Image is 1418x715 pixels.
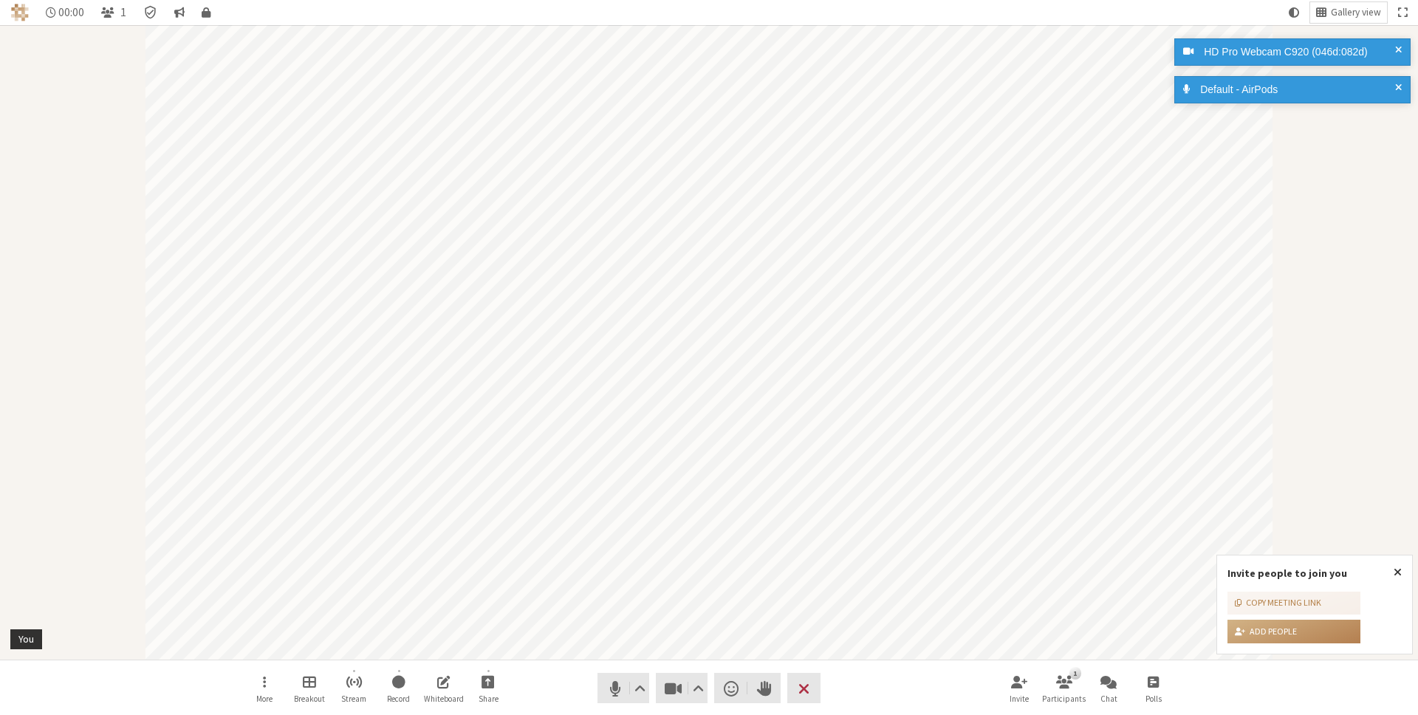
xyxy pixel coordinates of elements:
[1331,7,1381,18] span: Gallery view
[1392,2,1413,23] button: Fullscreen
[137,2,163,23] div: Meeting details Encryption enabled
[656,673,708,703] button: Stop video (⌘+Shift+V)
[597,673,649,703] button: Mute (⌘+Shift+A)
[999,668,1040,708] button: Invite participants (⌘+Shift+I)
[689,673,708,703] button: Video setting
[58,6,84,18] span: 00:00
[244,668,285,708] button: Open menu
[256,694,273,703] span: More
[1145,694,1162,703] span: Polls
[714,673,747,703] button: Send a reaction
[11,4,29,21] img: Iotum
[467,668,509,708] button: Start sharing
[479,694,499,703] span: Share
[1227,592,1360,615] button: Copy meeting link
[294,694,325,703] span: Breakout
[1133,668,1174,708] button: Open poll
[1310,2,1387,23] button: Change layout
[341,694,366,703] span: Stream
[787,673,821,703] button: End or leave meeting
[630,673,648,703] button: Audio settings
[168,2,191,23] button: Conversation
[1199,44,1400,60] div: HD Pro Webcam C920 (046d:082d)
[1010,694,1029,703] span: Invite
[378,668,419,708] button: Start recording
[1069,667,1080,679] div: 1
[1088,668,1129,708] button: Open chat
[40,2,91,23] div: Timer
[1227,620,1360,643] button: Add people
[1227,567,1347,580] label: Invite people to join you
[424,694,464,703] span: Whiteboard
[1042,694,1086,703] span: Participants
[333,668,374,708] button: Start streaming
[1283,2,1305,23] button: Using system theme
[387,694,410,703] span: Record
[1195,82,1400,97] div: Default - AirPods
[423,668,465,708] button: Open shared whiteboard
[1383,555,1412,589] button: Close popover
[1100,694,1117,703] span: Chat
[1044,668,1085,708] button: Open participant list
[196,2,216,23] button: Meeting room shared passcode active
[13,632,39,647] div: You
[95,2,132,23] button: Open participant list
[120,6,126,18] span: 1
[1235,596,1321,609] div: Copy meeting link
[747,673,781,703] button: Raise hand
[289,668,330,708] button: Manage Breakout Rooms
